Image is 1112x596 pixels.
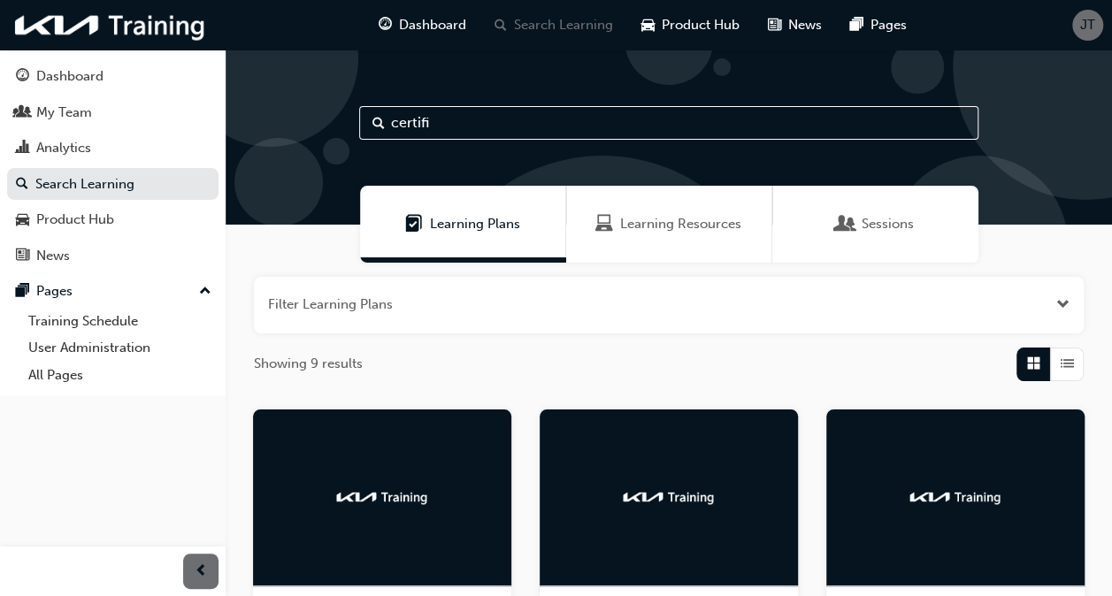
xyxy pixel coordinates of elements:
[36,246,70,266] div: News
[379,14,392,36] span: guage-icon
[627,7,754,43] a: car-iconProduct Hub
[7,203,219,236] a: Product Hub
[16,141,29,157] span: chart-icon
[359,106,978,140] input: Search...
[16,212,29,228] span: car-icon
[788,15,822,35] span: News
[837,214,855,234] span: Sessions
[36,103,92,123] div: My Team
[364,7,480,43] a: guage-iconDashboard
[430,214,520,234] span: Learning Plans
[566,186,772,263] a: Learning ResourcesLearning Resources
[1027,354,1040,374] span: Grid
[768,14,781,36] span: news-icon
[9,7,212,43] img: kia-training
[1061,354,1074,374] span: List
[836,7,921,43] a: pages-iconPages
[7,240,219,272] a: News
[254,354,363,374] span: Showing 9 results
[36,281,73,302] div: Pages
[36,210,114,230] div: Product Hub
[641,14,655,36] span: car-icon
[907,488,1004,506] img: kia-training
[480,7,627,43] a: search-iconSearch Learning
[620,214,741,234] span: Learning Resources
[195,561,208,583] span: prev-icon
[495,14,507,36] span: search-icon
[7,96,219,129] a: My Team
[772,186,978,263] a: SessionsSessions
[754,7,836,43] a: news-iconNews
[514,15,613,35] span: Search Learning
[21,362,219,389] a: All Pages
[16,177,28,193] span: search-icon
[1080,15,1095,35] span: JT
[399,15,466,35] span: Dashboard
[7,275,219,308] button: Pages
[360,186,566,263] a: Learning PlansLearning Plans
[36,66,104,87] div: Dashboard
[199,280,211,303] span: up-icon
[870,15,907,35] span: Pages
[16,69,29,85] span: guage-icon
[595,214,613,234] span: Learning Resources
[850,14,863,36] span: pages-icon
[7,168,219,201] a: Search Learning
[662,15,740,35] span: Product Hub
[372,113,385,134] span: Search
[7,57,219,275] button: DashboardMy TeamAnalyticsSearch LearningProduct HubNews
[7,60,219,93] a: Dashboard
[1072,10,1103,41] button: JT
[7,132,219,164] a: Analytics
[16,105,29,121] span: people-icon
[21,308,219,335] a: Training Schedule
[1056,294,1070,315] button: Open the filter
[21,334,219,362] a: User Administration
[36,138,91,158] div: Analytics
[405,214,423,234] span: Learning Plans
[862,214,914,234] span: Sessions
[16,284,29,300] span: pages-icon
[620,488,717,506] img: kia-training
[16,248,29,264] span: news-icon
[334,488,431,506] img: kia-training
